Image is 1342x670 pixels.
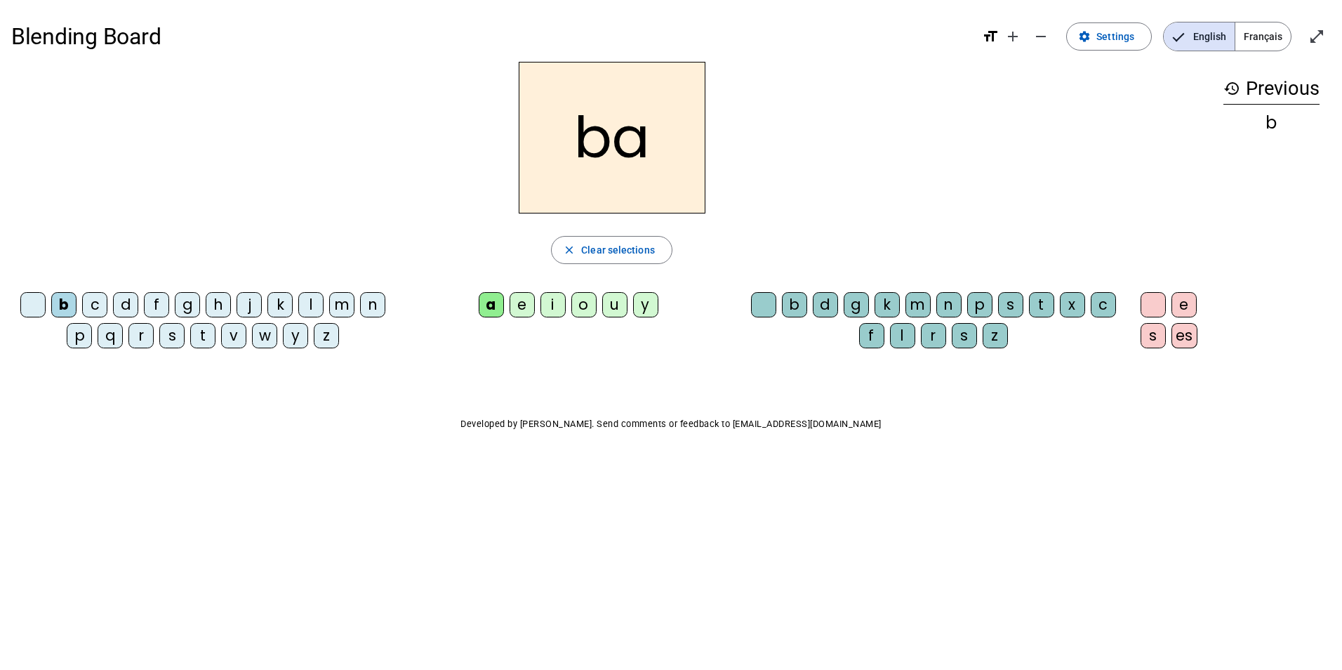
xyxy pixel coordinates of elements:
[936,292,962,317] div: n
[128,323,154,348] div: r
[982,28,999,45] mat-icon: format_size
[1171,292,1197,317] div: e
[11,416,1331,433] p: Developed by [PERSON_NAME]. Send comments or feedback to [EMAIL_ADDRESS][DOMAIN_NAME]
[82,292,107,317] div: c
[813,292,838,317] div: d
[510,292,535,317] div: e
[190,323,215,348] div: t
[1066,22,1152,51] button: Settings
[967,292,992,317] div: p
[113,292,138,317] div: d
[1004,28,1021,45] mat-icon: add
[159,323,185,348] div: s
[551,236,672,264] button: Clear selections
[479,292,504,317] div: a
[1141,323,1166,348] div: s
[67,323,92,348] div: p
[314,323,339,348] div: z
[298,292,324,317] div: l
[563,244,576,256] mat-icon: close
[540,292,566,317] div: i
[921,323,946,348] div: r
[237,292,262,317] div: j
[633,292,658,317] div: y
[983,323,1008,348] div: z
[890,323,915,348] div: l
[782,292,807,317] div: b
[1032,28,1049,45] mat-icon: remove
[1029,292,1054,317] div: t
[1078,30,1091,43] mat-icon: settings
[1235,22,1291,51] span: Français
[267,292,293,317] div: k
[11,14,971,59] h1: Blending Board
[519,62,705,214] h2: ba
[859,323,884,348] div: f
[329,292,354,317] div: m
[875,292,900,317] div: k
[221,323,246,348] div: v
[144,292,169,317] div: f
[175,292,200,317] div: g
[252,323,277,348] div: w
[283,323,308,348] div: y
[571,292,597,317] div: o
[1303,22,1331,51] button: Enter full screen
[51,292,77,317] div: b
[360,292,385,317] div: n
[1171,323,1197,348] div: es
[1223,73,1320,105] h3: Previous
[1223,114,1320,131] div: b
[844,292,869,317] div: g
[1096,28,1134,45] span: Settings
[999,22,1027,51] button: Increase font size
[1164,22,1235,51] span: English
[581,242,655,258] span: Clear selections
[1060,292,1085,317] div: x
[1163,22,1291,51] mat-button-toggle-group: Language selection
[206,292,231,317] div: h
[998,292,1023,317] div: s
[952,323,977,348] div: s
[1308,28,1325,45] mat-icon: open_in_full
[1091,292,1116,317] div: c
[1223,80,1240,97] mat-icon: history
[905,292,931,317] div: m
[602,292,627,317] div: u
[98,323,123,348] div: q
[1027,22,1055,51] button: Decrease font size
